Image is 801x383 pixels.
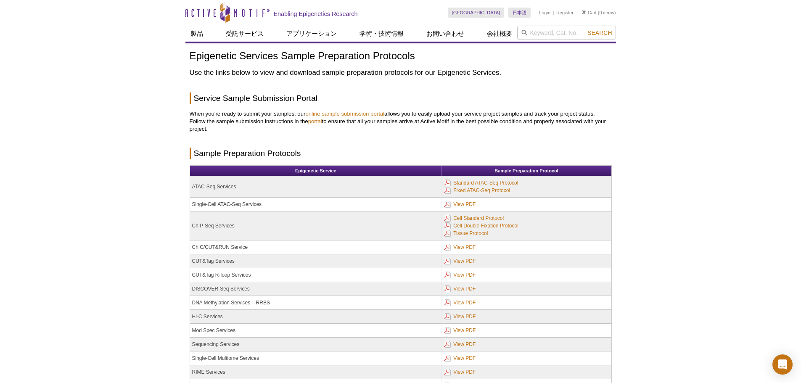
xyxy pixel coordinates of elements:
td: ChIP-Seq Services [190,211,442,240]
a: View PDF [444,298,476,307]
a: View PDF [444,284,476,293]
a: Cell Standard Protocol [444,214,504,223]
a: 会社概要 [482,26,517,42]
button: Search [585,29,614,37]
h1: Epigenetic Services Sample Preparation Protocols [190,50,612,63]
h2: Service Sample Submission Portal [190,92,612,104]
a: View PDF [444,340,476,349]
a: Login [539,10,550,16]
a: 日本語 [508,8,531,18]
td: Sequencing Services [190,338,442,351]
a: Cell Double Fixation Protocol [444,221,518,230]
a: 製品 [185,26,208,42]
a: View PDF [444,312,476,321]
p: When you're ready to submit your samples, our allows you to easily upload your service project sa... [190,110,612,133]
th: Epigenetic Service [190,166,442,176]
img: Your Cart [582,10,586,14]
a: View PDF [444,270,476,280]
a: Cart [582,10,597,16]
td: ATAC-Seq Services [190,176,442,198]
a: View PDF [444,256,476,266]
h2: Enabling Epigenetics Research [274,10,358,18]
a: View PDF [444,354,476,363]
a: 受託サービス [221,26,269,42]
td: ChIC/CUT&RUN Service [190,240,442,254]
a: 学術・技術情報 [354,26,409,42]
td: RIME Services [190,365,442,379]
input: Keyword, Cat. No. [517,26,616,40]
a: アプリケーション [281,26,342,42]
h2: Sample Preparation Protocols [190,148,612,159]
a: お問い合わせ [421,26,469,42]
a: Fixed ATAC-Seq Protocol [444,186,510,195]
td: DNA Methylation Services – RRBS [190,296,442,310]
div: Open Intercom Messenger [772,354,793,375]
a: View PDF [444,200,476,209]
a: portal [308,118,322,124]
a: online sample submission portal [305,111,384,117]
th: Sample Preparation Protocol [442,166,611,176]
td: Single-Cell ATAC-Seq Services [190,198,442,211]
a: Tissue Protocol [444,229,488,238]
a: View PDF [444,367,476,377]
li: | [553,8,554,18]
a: [GEOGRAPHIC_DATA] [448,8,505,18]
a: View PDF [444,243,476,252]
span: Search [587,29,612,36]
li: (0 items) [582,8,616,18]
a: View PDF [444,326,476,335]
h2: Use the links below to view and download sample preparation protocols for our Epigenetic Services. [190,68,612,78]
td: CUT&Tag Services [190,254,442,268]
td: CUT&Tag R-loop Services [190,268,442,282]
td: Single-Cell Multiome Services [190,351,442,365]
a: Standard ATAC-Seq Protocol [444,178,518,188]
td: Hi-C Services [190,310,442,324]
td: Mod Spec Services [190,324,442,338]
a: Register [556,10,574,16]
td: DISCOVER-Seq Services [190,282,442,296]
